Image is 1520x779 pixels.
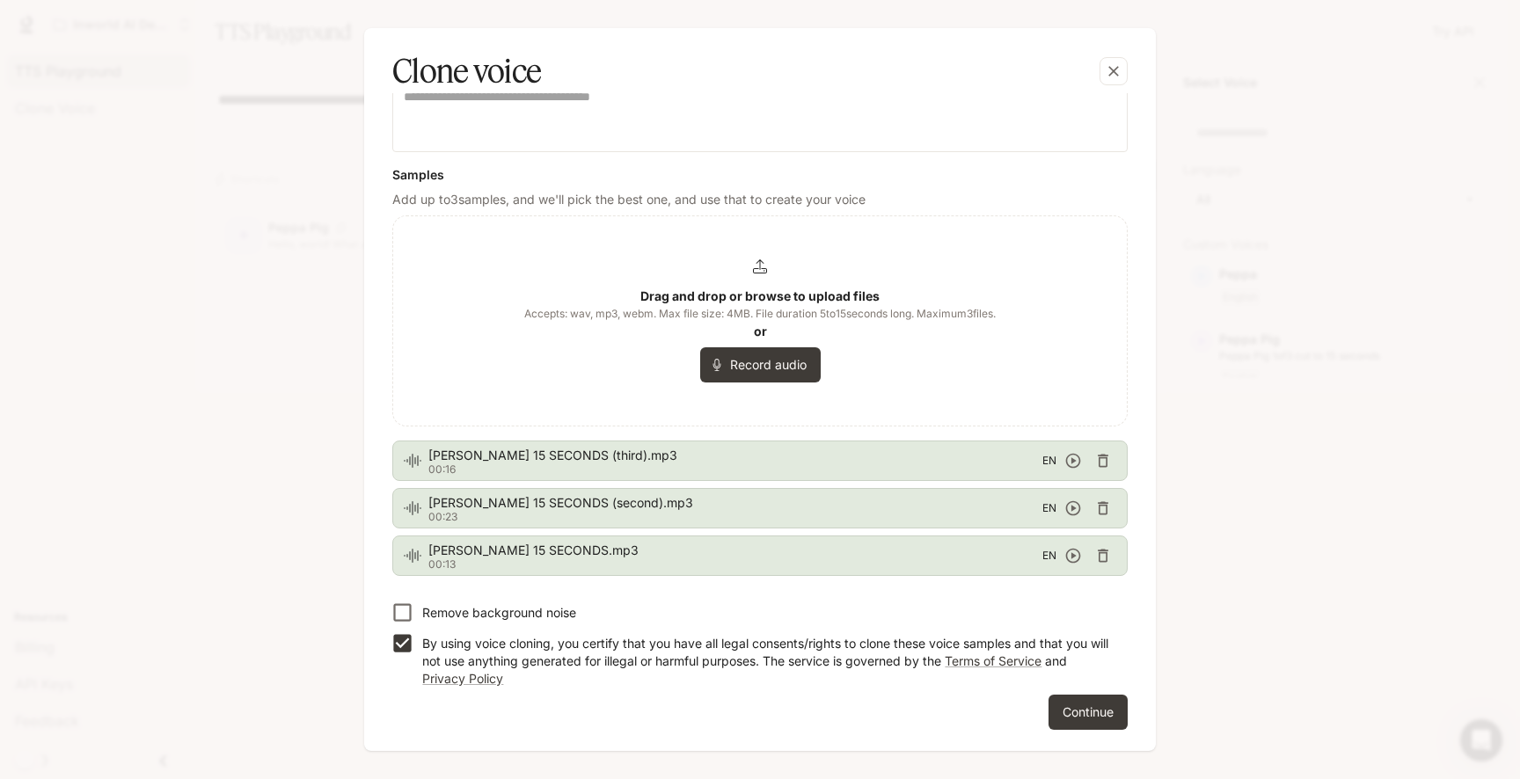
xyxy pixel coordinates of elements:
[428,464,1042,475] p: 00:16
[1042,452,1056,470] span: EN
[428,559,1042,570] p: 00:13
[1042,499,1056,517] span: EN
[524,305,996,323] span: Accepts: wav, mp3, webm. Max file size: 4MB. File duration 5 to 15 seconds long. Maximum 3 files.
[392,191,1128,208] p: Add up to 3 samples, and we'll pick the best one, and use that to create your voice
[428,542,1042,559] span: [PERSON_NAME] 15 SECONDS.mp3
[700,347,821,382] button: Record audio
[945,653,1041,668] a: Terms of Service
[428,447,1042,464] span: [PERSON_NAME] 15 SECONDS (third).mp3
[422,671,503,686] a: Privacy Policy
[640,288,880,303] b: Drag and drop or browse to upload files
[754,324,767,339] b: or
[428,494,1042,512] span: [PERSON_NAME] 15 SECONDS (second).mp3
[1049,695,1128,730] button: Continue
[422,604,576,622] p: Remove background noise
[1042,547,1056,564] span: EN
[392,49,541,93] h5: Clone voice
[428,512,1042,522] p: 00:23
[422,635,1114,688] p: By using voice cloning, you certify that you have all legal consents/rights to clone these voice ...
[392,166,1128,184] h6: Samples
